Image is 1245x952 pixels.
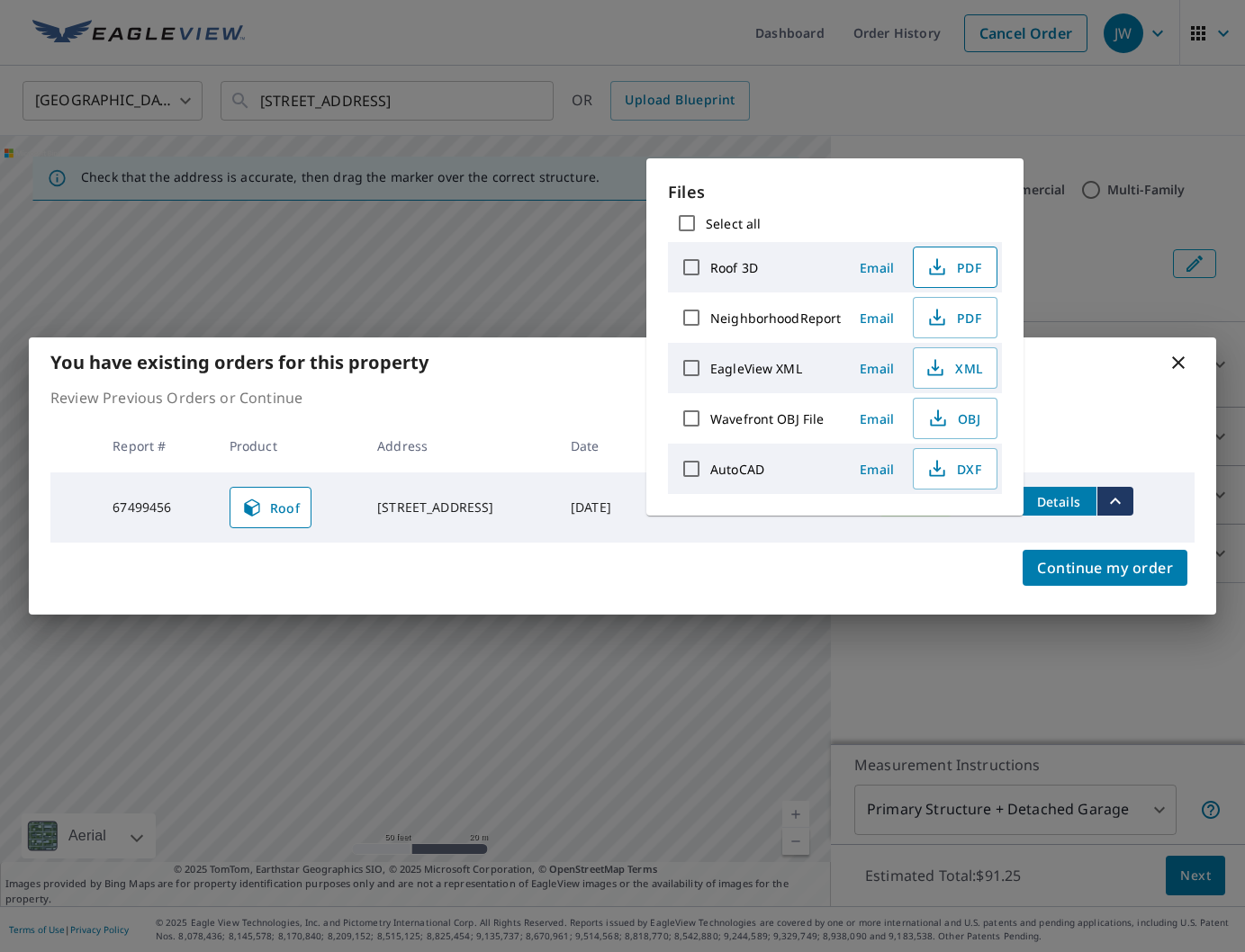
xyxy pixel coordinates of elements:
span: Email [855,360,898,377]
th: Report # [98,419,214,472]
button: XML [913,347,997,389]
span: XML [925,357,982,379]
label: EagleView XML [710,360,802,377]
a: Roof [230,487,312,528]
th: Address [363,419,556,472]
label: AutoCAD [710,461,764,478]
span: Email [855,410,898,427]
span: Email [855,461,898,478]
th: Product [215,419,364,472]
label: Wavefront OBJ File [710,410,824,427]
button: Email [848,405,906,433]
label: Roof 3D [710,259,758,276]
button: Email [848,304,906,332]
button: DXF [913,448,997,489]
button: PDF [913,297,997,338]
td: [DATE] [556,472,648,543]
button: OBJ [913,398,997,439]
span: Continue my order [1037,555,1173,580]
button: Email [848,355,906,382]
div: [STREET_ADDRESS] [377,498,542,516]
p: Files [668,180,1002,204]
button: filesDropdownBtn-67499456 [1096,487,1133,516]
span: Email [855,310,898,327]
label: NeighborhoodReport [710,310,841,327]
label: Select all [706,215,761,232]
span: PDF [925,256,982,278]
span: OBJ [925,408,982,429]
span: Roof [241,497,301,518]
span: Email [855,259,898,276]
span: DXF [925,458,982,480]
th: Date [556,419,648,472]
span: PDF [925,307,982,328]
button: detailsBtn-67499456 [1021,487,1096,516]
button: Continue my order [1023,550,1187,586]
span: Details [1032,493,1086,510]
button: PDF [913,247,997,288]
button: Email [848,455,906,483]
b: You have existing orders for this property [50,350,429,374]
td: 67499456 [98,472,214,543]
button: Email [848,254,906,282]
p: Review Previous Orders or Continue [50,387,1195,409]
